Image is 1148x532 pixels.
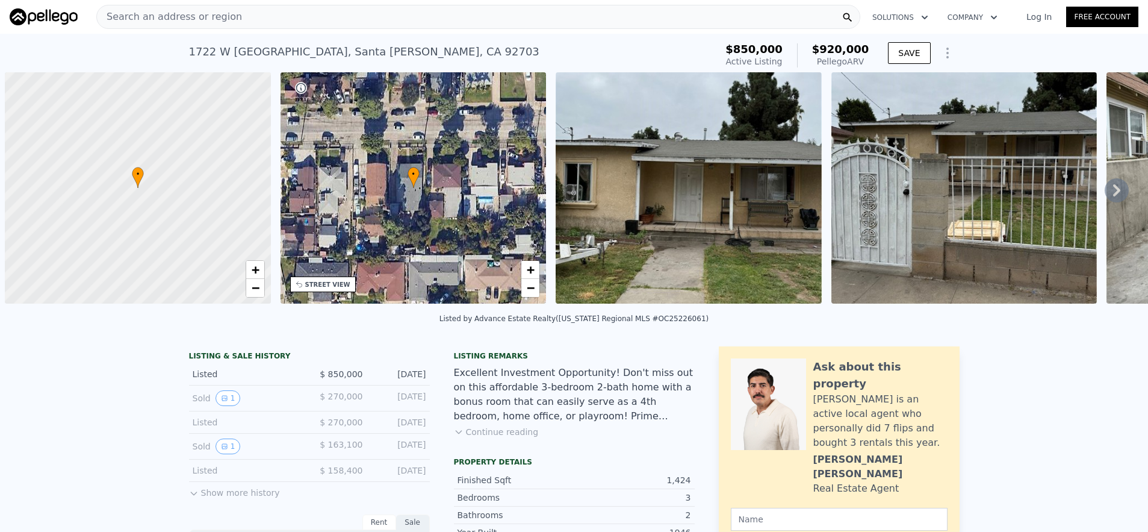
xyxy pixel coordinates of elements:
span: $920,000 [812,43,869,55]
div: Sale [396,515,430,530]
button: SAVE [888,42,930,64]
div: Real Estate Agent [813,481,899,496]
button: Continue reading [454,426,539,438]
a: Log In [1012,11,1066,23]
div: [PERSON_NAME] is an active local agent who personally did 7 flips and bought 3 rentals this year. [813,392,948,450]
button: View historical data [216,390,241,406]
div: Excellent Investment Opportunity! Don't miss out on this affordable 3-bedroom 2-bath home with a ... [454,366,695,424]
a: Zoom in [246,261,264,279]
span: + [527,262,535,277]
div: • [132,167,144,188]
span: $850,000 [725,43,783,55]
img: Sale: 169811046 Parcel: 61146367 [556,72,822,304]
span: $ 270,000 [320,392,362,401]
div: Rent [362,515,396,530]
div: [PERSON_NAME] [PERSON_NAME] [813,452,948,481]
div: Sold [193,439,300,454]
div: 1722 W [GEOGRAPHIC_DATA] , Santa [PERSON_NAME] , CA 92703 [189,43,539,60]
span: $ 163,100 [320,440,362,449]
button: Company [938,7,1007,28]
button: Show Options [935,41,960,65]
a: Zoom in [521,261,539,279]
button: Solutions [863,7,938,28]
a: Zoom out [521,279,539,297]
span: + [251,262,259,277]
span: Search an address or region [97,10,242,24]
div: STREET VIEW [305,280,350,289]
div: [DATE] [373,439,426,454]
div: [DATE] [373,390,426,406]
div: Ask about this property [813,358,948,392]
div: Bathrooms [458,509,574,521]
span: $ 850,000 [320,369,362,379]
div: [DATE] [373,368,426,380]
div: Sold [193,390,300,406]
img: Sale: 169811046 Parcel: 61146367 [831,72,1097,304]
a: Zoom out [246,279,264,297]
div: Listed [193,416,300,428]
img: Pellego [10,8,78,25]
div: Listing remarks [454,351,695,361]
div: Bedrooms [458,492,574,504]
div: Listed [193,465,300,477]
span: − [527,280,535,295]
span: − [251,280,259,295]
div: 1,424 [574,474,691,486]
div: LISTING & SALE HISTORY [189,351,430,363]
span: Active Listing [726,57,783,66]
div: 3 [574,492,691,504]
span: $ 270,000 [320,418,362,427]
input: Name [731,508,948,531]
button: View historical data [216,439,241,454]
div: [DATE] [373,465,426,477]
div: Pellego ARV [812,55,869,67]
span: • [408,169,420,180]
a: Free Account [1066,7,1138,27]
span: $ 158,400 [320,466,362,475]
div: Listed [193,368,300,380]
div: Finished Sqft [458,474,574,486]
button: Show more history [189,482,280,499]
div: [DATE] [373,416,426,428]
div: Property details [454,457,695,467]
div: Listed by Advance Estate Realty ([US_STATE] Regional MLS #OC25226061) [439,315,709,323]
div: 2 [574,509,691,521]
span: • [132,169,144,180]
div: • [408,167,420,188]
